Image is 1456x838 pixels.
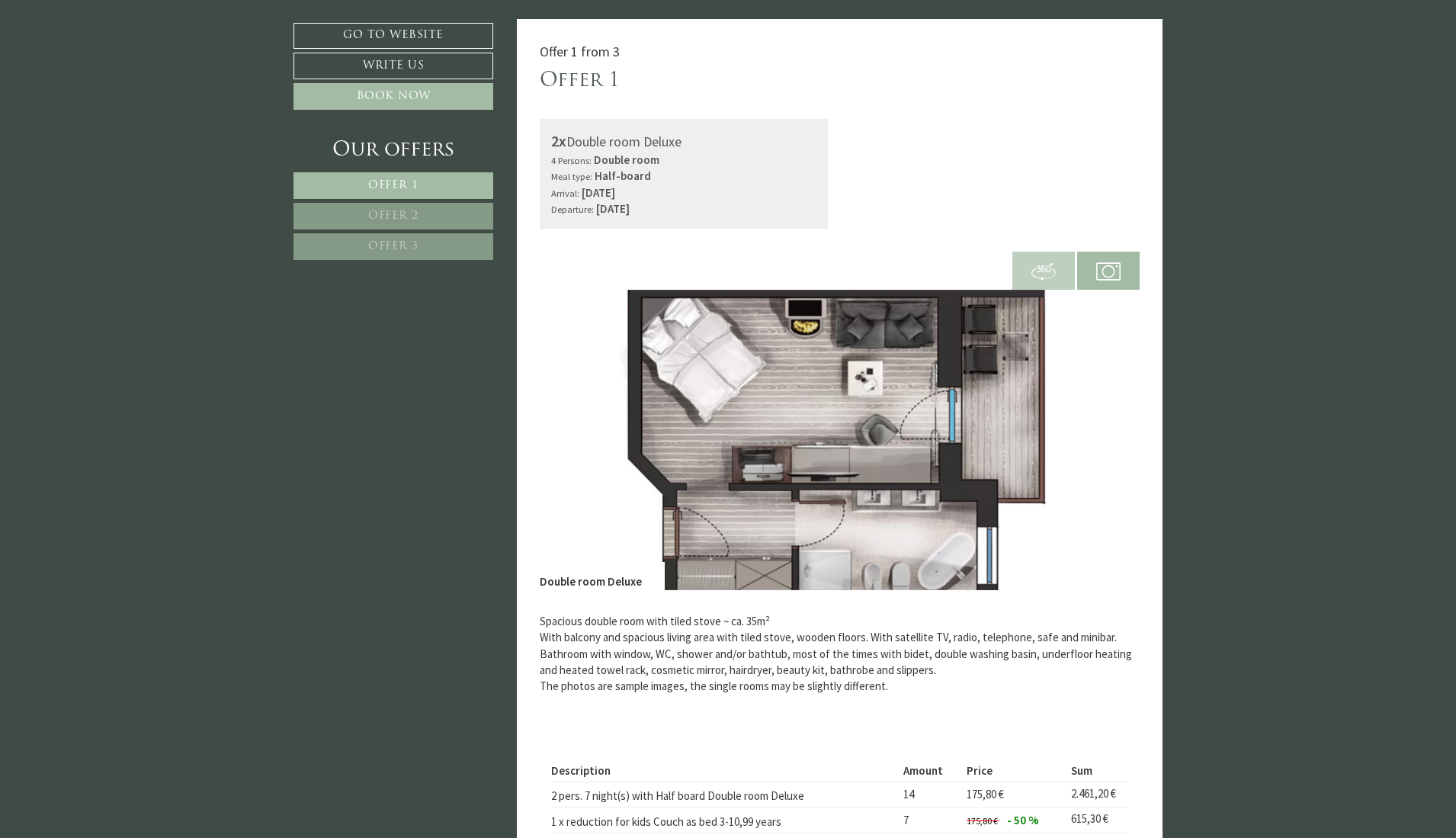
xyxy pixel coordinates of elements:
[540,290,1140,590] img: image
[1097,421,1113,459] button: Next
[23,71,156,81] small: 14:25
[551,187,579,199] small: Arrival:
[1065,807,1128,833] td: 615,30 €
[368,180,419,191] span: Offer 1
[293,136,493,165] div: Our offers
[1031,259,1056,284] img: 360-grad.svg
[897,782,961,807] td: 14
[1007,813,1039,827] span: - 50 %
[293,53,493,79] a: Write us
[594,153,659,167] b: Double room
[967,787,1004,801] span: 175,80 €
[293,83,493,110] a: Book now
[551,203,594,215] small: Departure:
[551,131,566,150] b: 2x
[368,241,419,252] span: Offer 3
[1065,759,1128,782] th: Sum
[897,759,961,782] th: Amount
[293,23,493,49] a: Go to website
[368,210,419,222] span: Offer 2
[967,815,998,827] span: 175,80 €
[540,43,620,60] span: Offer 1 from 3
[1065,782,1128,807] td: 2.461,20 €
[11,40,164,84] div: Hello, how can we help you?
[275,11,326,36] div: [DATE]
[23,43,156,55] div: Montis – Active Nature Spa
[551,130,817,153] div: Double room Deluxe
[551,154,592,166] small: 4 Persons:
[961,759,1065,782] th: Price
[551,782,898,807] td: 2 pers. 7 night(s) with Half board Double room Deluxe
[897,807,961,833] td: 7
[1096,259,1121,284] img: camera.svg
[540,67,620,95] div: Offer 1
[540,613,1140,695] p: Spacious double room with tiled stove ~ ca. 35m² With balcony and spacious living area with tiled...
[540,562,665,589] div: Double room Deluxe
[566,421,582,459] button: Previous
[551,170,592,182] small: Meal type:
[595,169,651,183] b: Half-board
[551,759,898,782] th: Description
[596,201,630,216] b: [DATE]
[519,402,601,429] button: Send
[551,807,898,833] td: 1 x reduction for kids Couch as bed 3-10,99 years
[582,185,615,200] b: [DATE]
